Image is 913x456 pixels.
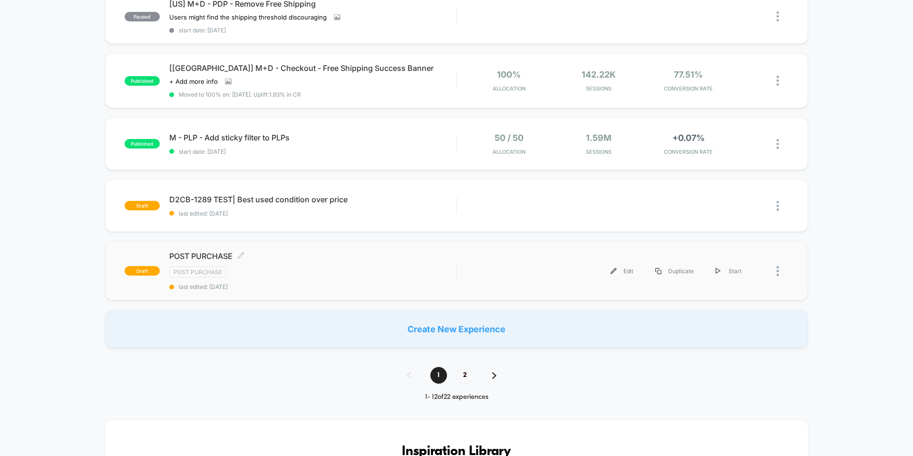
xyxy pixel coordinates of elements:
span: D2CB-1289 TEST| Best used condition over price [169,195,456,204]
span: POST PURCHASE [169,251,456,261]
div: Create New Experience [105,310,808,348]
img: menu [655,268,661,274]
span: draft [125,266,160,276]
span: 50 / 50 [495,133,524,143]
div: Start [705,260,753,282]
span: 142.22k [582,69,616,79]
span: 1 [430,367,447,384]
span: CONVERSION RATE [646,85,731,92]
div: 1 - 12 of 22 experiences [398,393,515,401]
span: Allocation [493,149,525,155]
span: draft [125,201,160,210]
span: [[GEOGRAPHIC_DATA]] M+D - Checkout - Free Shipping Success Banner [169,63,456,73]
span: CONVERSION RATE [646,149,731,155]
span: 2 [456,367,473,384]
span: Users might find the shipping threshold discouraging [169,13,327,21]
span: + Add more info [169,78,218,85]
img: close [777,201,779,211]
span: 1.59M [586,133,612,143]
img: close [777,11,779,21]
img: close [777,139,779,149]
span: 100% [497,69,521,79]
span: start date: [DATE] [169,148,456,155]
span: last edited: [DATE] [169,210,456,217]
span: published [125,76,160,86]
span: Sessions [556,149,641,155]
span: start date: [DATE] [169,27,456,34]
img: menu [611,268,617,274]
span: Post Purchase [169,267,226,278]
span: paused [125,12,160,21]
img: close [777,76,779,86]
span: +0.07% [672,133,705,143]
img: pagination forward [492,372,496,379]
span: Allocation [493,85,525,92]
span: published [125,139,160,149]
span: last edited: [DATE] [169,283,456,290]
div: Edit [600,260,644,282]
span: Sessions [556,85,641,92]
div: Duplicate [644,260,705,282]
img: close [777,266,779,276]
span: 77.51% [674,69,703,79]
img: menu [716,268,720,274]
span: Moved to 100% on: [DATE] . Uplift: 1.83% in CR [179,91,301,98]
span: M - PLP - Add sticky filter to PLPs [169,133,456,142]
